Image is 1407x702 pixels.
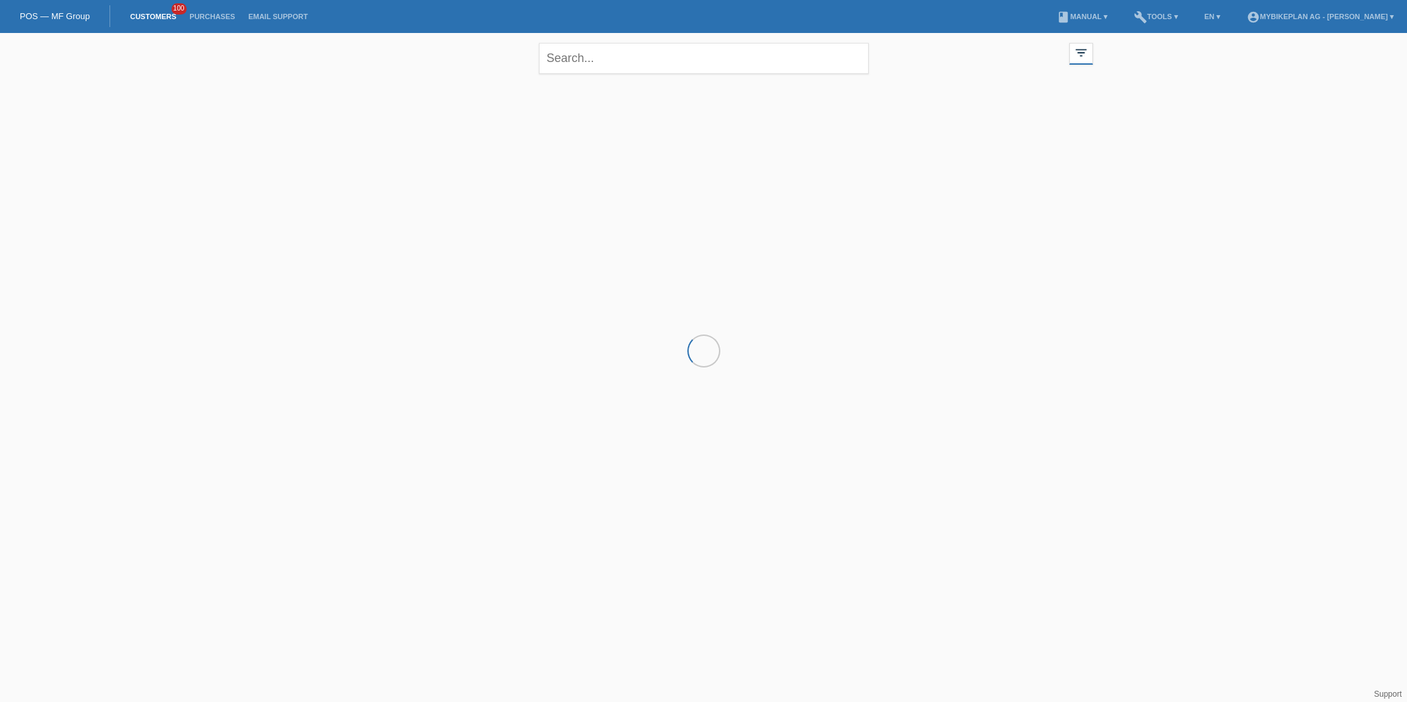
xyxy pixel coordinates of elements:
[1074,46,1088,60] i: filter_list
[1198,13,1227,20] a: EN ▾
[1057,11,1070,24] i: book
[20,11,90,21] a: POS — MF Group
[1247,11,1260,24] i: account_circle
[183,13,241,20] a: Purchases
[1240,13,1400,20] a: account_circleMybikeplan AG - [PERSON_NAME] ▾
[1127,13,1185,20] a: buildTools ▾
[539,43,869,74] input: Search...
[241,13,314,20] a: Email Support
[1050,13,1114,20] a: bookManual ▾
[172,3,187,15] span: 100
[1374,689,1402,699] a: Support
[123,13,183,20] a: Customers
[1134,11,1147,24] i: build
